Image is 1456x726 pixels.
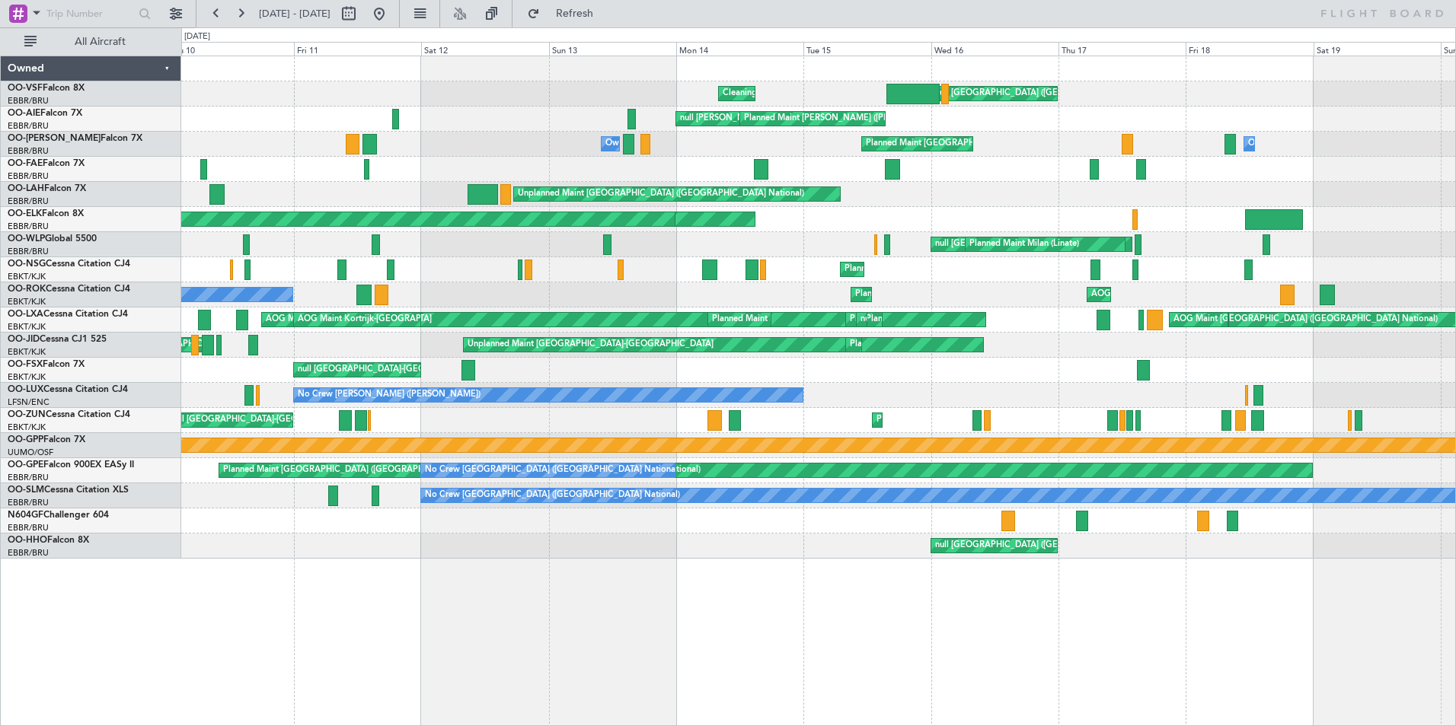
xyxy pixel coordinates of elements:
[723,82,977,105] div: Cleaning [GEOGRAPHIC_DATA] ([GEOGRAPHIC_DATA] National)
[167,42,294,56] div: Thu 10
[8,460,43,470] span: OO-GPE
[8,486,44,495] span: OO-SLM
[8,260,130,269] a: OO-NSGCessna Citation CJ4
[935,233,1069,256] div: null [GEOGRAPHIC_DATA] (Linate)
[969,233,1079,256] div: Planned Maint Milan (Linate)
[8,460,134,470] a: OO-GPEFalcon 900EX EASy II
[8,159,43,168] span: OO-FAE
[8,296,46,307] a: EBKT/KJK
[8,209,84,218] a: OO-ELKFalcon 8X
[298,308,464,331] div: AOG Maint Kortrijk-[GEOGRAPHIC_DATA]
[46,2,134,25] input: Trip Number
[8,447,53,458] a: UUMO/OSF
[8,145,49,157] a: EBBR/BRU
[298,358,491,381] div: null [GEOGRAPHIC_DATA]-[GEOGRAPHIC_DATA]
[8,234,97,244] a: OO-WLPGlobal 5500
[8,435,85,444] a: OO-GPPFalcon 7X
[8,410,130,419] a: OO-ZUNCessna Citation CJ4
[855,283,1033,306] div: Planned Maint Kortrijk-[GEOGRAPHIC_DATA]
[1091,283,1257,306] div: AOG Maint Kortrijk-[GEOGRAPHIC_DATA]
[605,132,709,155] div: Owner Melsbroek Air Base
[8,422,46,433] a: EBKT/KJK
[8,497,49,508] a: EBBR/BRU
[425,459,680,482] div: No Crew [GEOGRAPHIC_DATA] ([GEOGRAPHIC_DATA] National)
[8,310,43,319] span: OO-LXA
[8,209,42,218] span: OO-ELK
[8,396,49,408] a: LFSN/ENC
[8,109,40,118] span: OO-AIE
[935,82,1133,105] div: null [GEOGRAPHIC_DATA] ([GEOGRAPHIC_DATA])
[712,308,889,331] div: Planned Maint Kortrijk-[GEOGRAPHIC_DATA]
[8,120,49,132] a: EBBR/BRU
[935,534,1133,557] div: null [GEOGRAPHIC_DATA] ([GEOGRAPHIC_DATA])
[425,484,680,507] div: No Crew [GEOGRAPHIC_DATA] ([GEOGRAPHIC_DATA] National)
[8,335,40,344] span: OO-JID
[8,385,43,394] span: OO-LUX
[8,271,46,282] a: EBKT/KJK
[8,159,85,168] a: OO-FAEFalcon 7X
[845,258,1022,281] div: Planned Maint Kortrijk-[GEOGRAPHIC_DATA]
[8,536,47,545] span: OO-HHO
[543,8,607,19] span: Refresh
[1173,308,1438,331] div: AOG Maint [GEOGRAPHIC_DATA] ([GEOGRAPHIC_DATA] National)
[8,335,107,344] a: OO-JIDCessna CJ1 525
[8,410,46,419] span: OO-ZUN
[876,409,1054,431] div: Planned Maint Kortrijk-[GEOGRAPHIC_DATA]
[17,30,165,54] button: All Aircraft
[8,360,85,369] a: OO-FSXFalcon 7X
[8,184,86,193] a: OO-LAHFalcon 7X
[8,170,49,182] a: EBBR/BRU
[468,333,714,356] div: Unplanned Maint [GEOGRAPHIC_DATA]-[GEOGRAPHIC_DATA]
[8,486,129,495] a: OO-SLMCessna Citation XLS
[8,371,46,383] a: EBKT/KJK
[8,511,43,520] span: N604GF
[8,547,49,559] a: EBBR/BRU
[40,37,161,47] span: All Aircraft
[171,409,364,431] div: null [GEOGRAPHIC_DATA]-[GEOGRAPHIC_DATA]
[266,308,432,331] div: AOG Maint Kortrijk-[GEOGRAPHIC_DATA]
[1058,42,1186,56] div: Thu 17
[1248,132,1352,155] div: Owner Melsbroek Air Base
[223,459,499,482] div: Planned Maint [GEOGRAPHIC_DATA] ([GEOGRAPHIC_DATA] National)
[744,107,947,130] div: Planned Maint [PERSON_NAME] ([PERSON_NAME])
[8,246,49,257] a: EBBR/BRU
[8,285,130,294] a: OO-ROKCessna Citation CJ4
[8,84,85,93] a: OO-VSFFalcon 8X
[8,184,44,193] span: OO-LAH
[8,95,49,107] a: EBBR/BRU
[421,42,548,56] div: Sat 12
[8,472,49,483] a: EBBR/BRU
[298,384,481,406] div: No Crew [PERSON_NAME] ([PERSON_NAME])
[184,30,210,43] div: [DATE]
[8,511,109,520] a: N604GFChallenger 604
[8,260,46,269] span: OO-NSG
[8,134,101,143] span: OO-[PERSON_NAME]
[8,221,49,232] a: EBBR/BRU
[294,42,421,56] div: Fri 11
[8,321,46,333] a: EBKT/KJK
[676,42,803,56] div: Mon 14
[931,42,1058,56] div: Wed 16
[8,196,49,207] a: EBBR/BRU
[518,183,804,205] div: Unplanned Maint [GEOGRAPHIC_DATA] ([GEOGRAPHIC_DATA] National)
[8,360,43,369] span: OO-FSX
[8,134,142,143] a: OO-[PERSON_NAME]Falcon 7X
[8,84,43,93] span: OO-VSF
[866,132,1141,155] div: Planned Maint [GEOGRAPHIC_DATA] ([GEOGRAPHIC_DATA] National)
[1186,42,1313,56] div: Fri 18
[8,522,49,533] a: EBBR/BRU
[259,7,330,21] span: [DATE] - [DATE]
[861,308,1054,331] div: null [GEOGRAPHIC_DATA]-[GEOGRAPHIC_DATA]
[8,385,128,394] a: OO-LUXCessna Citation CJ4
[520,2,611,26] button: Refresh
[8,536,89,545] a: OO-HHOFalcon 8X
[850,333,1027,356] div: Planned Maint Kortrijk-[GEOGRAPHIC_DATA]
[803,42,931,56] div: Tue 15
[8,435,43,444] span: OO-GPP
[1314,42,1441,56] div: Sat 19
[8,109,82,118] a: OO-AIEFalcon 7X
[8,310,128,319] a: OO-LXACessna Citation CJ4
[8,234,45,244] span: OO-WLP
[680,107,841,130] div: null [PERSON_NAME] ([PERSON_NAME])
[850,308,1027,331] div: Planned Maint Kortrijk-[GEOGRAPHIC_DATA]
